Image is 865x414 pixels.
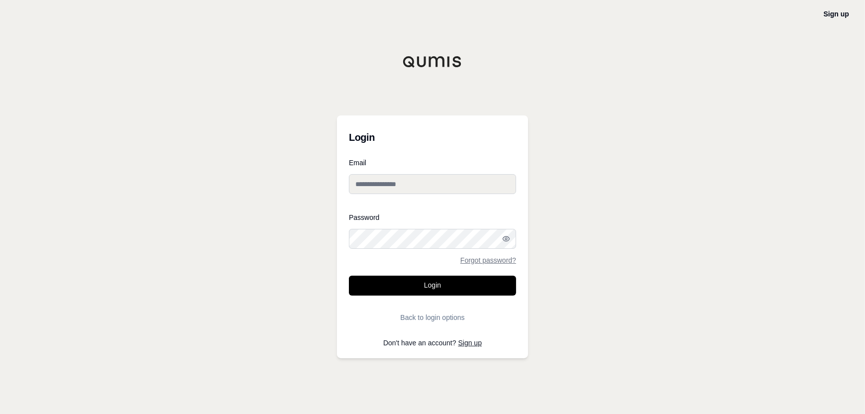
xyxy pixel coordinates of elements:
label: Password [349,214,516,221]
label: Email [349,159,516,166]
img: Qumis [403,56,462,68]
a: Sign up [458,339,482,347]
p: Don't have an account? [349,339,516,346]
a: Forgot password? [460,257,516,264]
button: Login [349,276,516,296]
a: Sign up [824,10,849,18]
h3: Login [349,127,516,147]
button: Back to login options [349,308,516,327]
